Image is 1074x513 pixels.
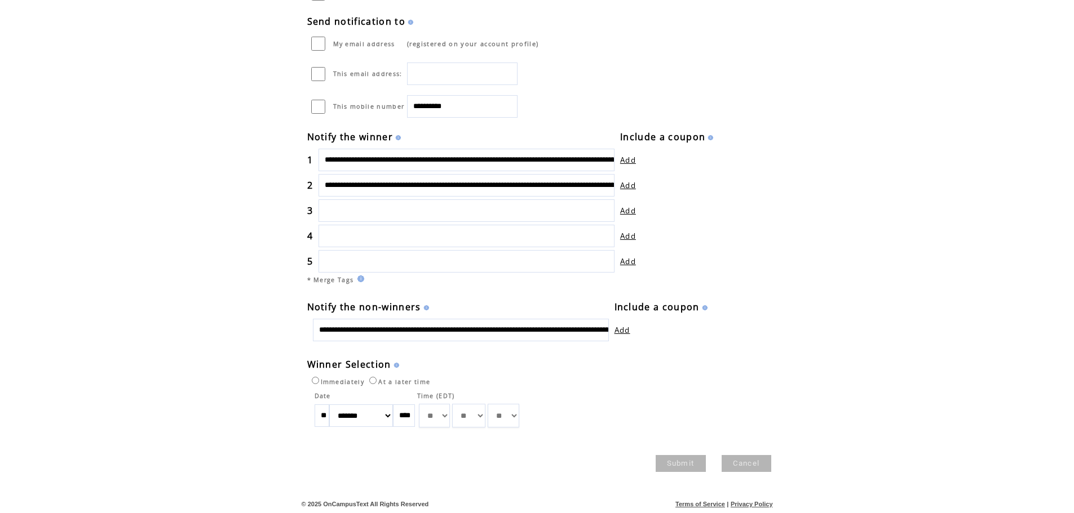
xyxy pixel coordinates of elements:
[312,377,319,384] input: Immediately
[700,305,708,310] img: help.gif
[615,325,630,335] a: Add
[407,39,539,48] span: (registered on your account profile)
[731,501,773,507] a: Privacy Policy
[421,305,429,310] img: help.gif
[369,377,377,384] input: At a later time
[391,363,399,368] img: help.gif
[307,276,354,284] span: * Merge Tags
[366,378,430,386] label: At a later time
[620,131,705,143] span: Include a coupon
[307,255,313,267] span: 5
[307,230,313,242] span: 4
[307,131,394,143] span: Notify the winner
[307,301,421,313] span: Notify the non-winners
[333,70,403,78] span: This email address:
[417,392,455,400] span: Time (EDT)
[620,206,636,216] a: Add
[727,501,728,507] span: |
[333,102,405,110] span: This mobile number
[307,15,406,28] span: Send notification to
[307,154,313,166] span: 1
[705,135,713,140] img: help.gif
[354,275,364,282] img: help.gif
[722,455,771,472] a: Cancel
[393,135,401,140] img: help.gif
[656,455,706,472] a: Submit
[615,301,700,313] span: Include a coupon
[302,501,429,507] span: © 2025 OnCampusText All Rights Reserved
[405,20,413,25] img: help.gif
[307,179,313,191] span: 2
[620,231,636,241] a: Add
[620,256,636,266] a: Add
[675,501,725,507] a: Terms of Service
[315,392,331,400] span: Date
[620,180,636,190] a: Add
[333,40,395,48] span: My email address
[620,155,636,165] a: Add
[309,378,365,386] label: Immediately
[307,358,391,371] span: Winner Selection
[307,204,313,217] span: 3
